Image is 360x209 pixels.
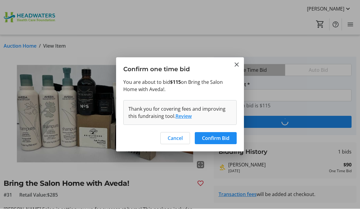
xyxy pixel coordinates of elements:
button: Cancel [160,132,190,144]
p: You are about to bid on Bring the Salon Home with Aveda!. [123,79,237,93]
span: Cancel [168,135,183,142]
h3: Confirm one time bid [116,58,244,78]
div: Thank you for covering fees and improving this fundraising tool. [128,106,232,120]
span: Confirm Bid [202,135,229,142]
strong: $115 [170,79,181,86]
button: Close [233,61,240,68]
button: Review [175,113,192,120]
button: Confirm Bid [195,132,237,144]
